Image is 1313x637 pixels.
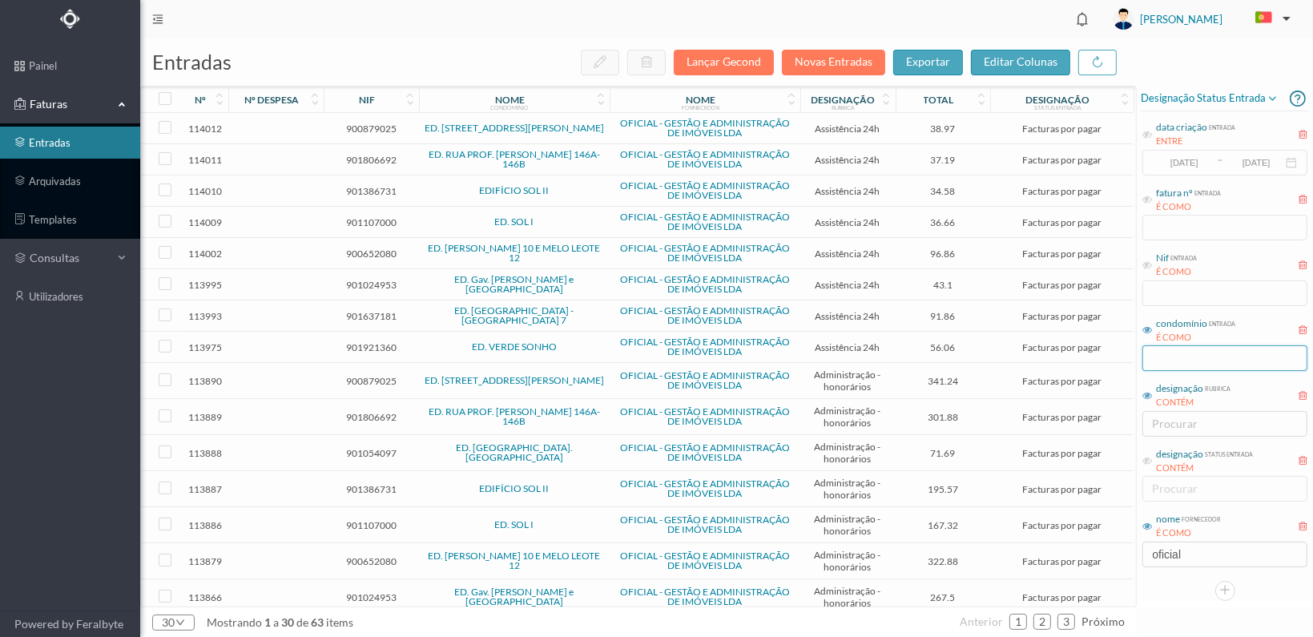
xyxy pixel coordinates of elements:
div: entrada [1169,251,1197,263]
span: Facturas por pagar [994,591,1129,603]
span: 167.32 [900,519,987,531]
div: entrada [1207,316,1235,329]
span: mostrando [207,615,262,629]
a: 2 [1034,610,1050,634]
div: rubrica [1203,381,1230,393]
div: nome [1156,512,1180,526]
a: OFICIAL - GESTÃO E ADMINISTRAÇÃO DE IMÓVEIS LDA [620,336,790,357]
i: icon: bell [1072,9,1093,30]
div: nome [686,94,715,106]
span: 113879 [185,555,224,567]
span: Facturas por pagar [994,483,1129,495]
a: 1 [1010,610,1026,634]
a: EDIFÍCIO SOL II [479,482,549,494]
div: CONTÉM [1156,396,1230,409]
span: 114009 [185,216,224,228]
span: 195.57 [900,483,987,495]
div: procurar [1152,416,1291,432]
span: 901806692 [328,154,415,166]
span: anterior [960,615,1003,628]
span: Facturas por pagar [994,185,1129,197]
span: Facturas por pagar [994,248,1129,260]
span: Assistência 24h [804,185,892,197]
li: Página Anterior [960,609,1003,635]
a: OFICIAL - GESTÃO E ADMINISTRAÇÃO DE IMÓVEIS LDA [620,478,790,499]
span: Administração - honorários [804,369,892,393]
div: condomínio [1156,316,1207,331]
a: ED. [GEOGRAPHIC_DATA]. [GEOGRAPHIC_DATA] [456,441,573,463]
div: entrada [1207,120,1235,132]
i: icon: down [175,618,185,627]
img: user_titan3.af2715ee.jpg [1113,8,1134,30]
div: status entrada [1034,104,1081,111]
a: ED. RUA PROF. [PERSON_NAME] 146A-146B [429,148,600,170]
li: Página Seguinte [1081,609,1125,635]
span: 43.1 [900,279,987,291]
span: 113975 [185,341,224,353]
span: 113993 [185,310,224,322]
div: 30 [162,611,175,635]
span: exportar [906,54,950,68]
span: 37.19 [900,154,987,166]
span: próximo [1081,615,1125,628]
a: OFICIAL - GESTÃO E ADMINISTRAÇÃO DE IMÓVEIS LDA [620,441,790,463]
span: a [273,615,279,629]
button: Lançar Gecond [674,50,774,75]
a: ED. [PERSON_NAME] 10 E MELO LEOTE 12 [428,550,600,571]
div: fornecedor [1180,512,1221,524]
span: Assistência 24h [804,341,892,353]
div: designação [1156,447,1203,462]
button: exportar [893,50,963,75]
span: 113890 [185,375,224,387]
span: Facturas por pagar [994,555,1129,567]
a: ED. [STREET_ADDRESS][PERSON_NAME] [425,122,604,134]
a: OFICIAL - GESTÃO E ADMINISTRAÇÃO DE IMÓVEIS LDA [620,211,790,232]
span: Facturas por pagar [994,310,1129,322]
span: 113888 [185,447,224,459]
span: 113886 [185,519,224,531]
span: 113887 [185,483,224,495]
div: designação [812,94,876,106]
a: ED. SOL I [494,216,534,228]
span: 901386731 [328,185,415,197]
a: ED. VERDE SONHO [472,341,557,353]
span: 113889 [185,411,224,423]
div: total [924,94,954,106]
div: fornecedor [682,104,719,111]
a: ED. [PERSON_NAME] 10 E MELO LEOTE 12 [428,242,600,264]
span: Facturas por pagar [994,154,1129,166]
span: 341.24 [900,375,987,387]
span: entradas [152,50,232,74]
span: 36.66 [900,216,987,228]
a: OFICIAL - GESTÃO E ADMINISTRAÇÃO DE IMÓVEIS LDA [620,242,790,264]
span: 901806692 [328,411,415,423]
div: Nif [1156,251,1169,265]
span: 113866 [185,591,224,603]
a: OFICIAL - GESTÃO E ADMINISTRAÇÃO DE IMÓVEIS LDA [620,117,790,139]
div: CONTÉM [1156,462,1253,475]
span: Assistência 24h [804,123,892,135]
div: nome [495,94,525,106]
span: Novas Entradas [782,54,893,68]
div: nº [195,94,206,106]
a: OFICIAL - GESTÃO E ADMINISTRAÇÃO DE IMÓVEIS LDA [620,148,790,170]
span: 900879025 [328,375,415,387]
a: OFICIAL - GESTÃO E ADMINISTRAÇÃO DE IMÓVEIS LDA [620,514,790,535]
span: Designação status entrada [1141,89,1279,108]
span: 901386731 [328,483,415,495]
button: PT [1243,6,1297,31]
a: OFICIAL - GESTÃO E ADMINISTRAÇÃO DE IMÓVEIS LDA [620,369,790,391]
div: ENTRE [1156,135,1235,148]
span: Administração - honorários [804,513,892,537]
span: 900652080 [328,248,415,260]
span: 114012 [185,123,224,135]
a: ED. RUA PROF. [PERSON_NAME] 146A-146B [429,405,600,427]
a: EDIFÍCIO SOL II [479,184,549,196]
a: ED. Gav. [PERSON_NAME] e [GEOGRAPHIC_DATA] [454,273,574,295]
span: 30 [279,615,296,629]
span: Assistência 24h [804,279,892,291]
span: Facturas por pagar [994,123,1129,135]
span: Facturas por pagar [994,447,1129,459]
div: É COMO [1156,526,1221,540]
span: Assistência 24h [804,310,892,322]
